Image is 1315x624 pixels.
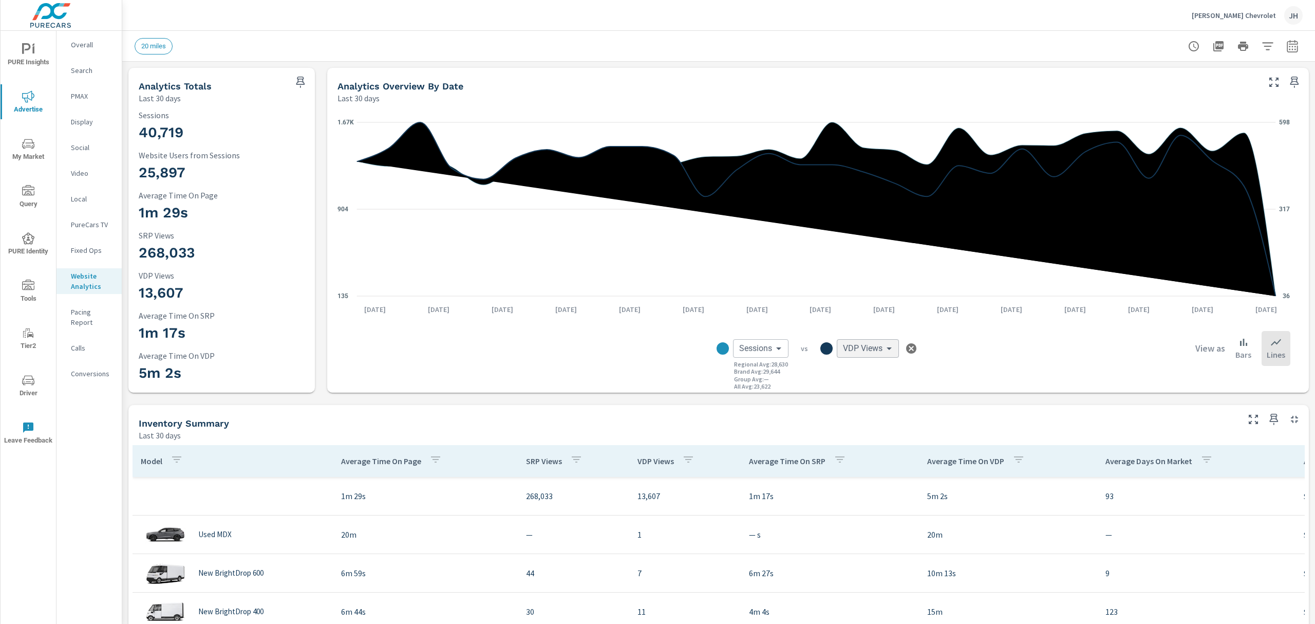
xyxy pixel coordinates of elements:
[1266,74,1282,90] button: Make Fullscreen
[802,304,838,315] p: [DATE]
[4,421,53,447] span: Leave Feedback
[1233,36,1253,57] button: Print Report
[1279,119,1290,126] text: 598
[341,456,421,466] p: Average Time On Page
[139,418,229,429] h5: Inventory Summary
[1208,36,1229,57] button: "Export Report to PDF"
[57,37,122,52] div: Overall
[337,206,348,213] text: 904
[927,605,1089,618] p: 15m
[1279,206,1290,213] text: 317
[4,185,53,210] span: Query
[1266,411,1282,428] span: Save this to your personalized report
[4,327,53,352] span: Tier2
[57,166,122,181] div: Video
[4,43,53,68] span: PURE Insights
[139,324,305,342] h3: 1m 17s
[1192,11,1276,20] p: [PERSON_NAME] Chevrolet
[139,364,305,382] h3: 5m 2s
[1284,6,1303,25] div: JH
[1105,567,1287,579] p: 9
[71,245,114,255] p: Fixed Ops
[57,340,122,356] div: Calls
[733,339,788,358] div: Sessions
[139,81,212,91] h5: Analytics Totals
[198,530,232,539] p: Used MDX
[1105,528,1287,541] p: —
[637,456,674,466] p: VDP Views
[866,304,902,315] p: [DATE]
[927,567,1089,579] p: 10m 13s
[139,231,305,240] p: SRP Views
[71,271,114,291] p: Website Analytics
[139,204,305,222] h3: 1m 29s
[637,528,732,541] p: 1
[341,528,510,541] p: 20m
[139,111,305,120] p: Sessions
[341,567,510,579] p: 6m 59s
[71,168,114,178] p: Video
[1267,348,1285,361] p: Lines
[139,151,305,160] p: Website Users from Sessions
[139,271,305,280] p: VDP Views
[139,244,305,262] h3: 268,033
[141,456,162,466] p: Model
[1245,411,1262,428] button: Make Fullscreen
[1283,292,1290,300] text: 36
[57,243,122,258] div: Fixed Ops
[57,217,122,232] div: PureCars TV
[139,351,305,360] p: Average Time On VDP
[734,368,780,375] p: Brand Avg : 29,644
[337,292,348,300] text: 135
[612,304,648,315] p: [DATE]
[1282,36,1303,57] button: Select Date Range
[843,343,882,354] span: VDP Views
[292,74,309,90] span: Save this to your personalized report
[139,311,305,320] p: Average Time On SRP
[357,304,393,315] p: [DATE]
[139,191,305,200] p: Average Time On Page
[484,304,520,315] p: [DATE]
[139,164,305,181] h3: 25,897
[734,376,769,383] p: Group Avg : —
[57,191,122,207] div: Local
[1235,348,1251,361] p: Bars
[71,219,114,230] p: PureCars TV
[749,567,911,579] p: 6m 27s
[4,374,53,399] span: Driver
[675,304,711,315] p: [DATE]
[1105,490,1287,502] p: 93
[1248,304,1284,315] p: [DATE]
[4,138,53,163] span: My Market
[734,383,771,390] p: All Avg : 23,622
[526,605,621,618] p: 30
[548,304,584,315] p: [DATE]
[71,91,114,101] p: PMAX
[139,124,305,141] h3: 40,719
[57,140,122,155] div: Social
[4,232,53,258] span: PURE Identity
[341,490,510,502] p: 1m 29s
[526,456,562,466] p: SRP Views
[1185,304,1220,315] p: [DATE]
[1257,36,1278,57] button: Apply Filters
[637,490,732,502] p: 13,607
[139,92,181,104] p: Last 30 days
[71,40,114,50] p: Overall
[71,343,114,353] p: Calls
[837,339,899,358] div: VDP Views
[739,343,772,354] span: Sessions
[993,304,1029,315] p: [DATE]
[1057,304,1093,315] p: [DATE]
[57,268,122,294] div: Website Analytics
[421,304,457,315] p: [DATE]
[927,490,1089,502] p: 5m 2s
[526,528,621,541] p: —
[788,344,820,353] p: vs
[749,456,825,466] p: Average Time On SRP
[145,558,186,589] img: glamour
[739,304,775,315] p: [DATE]
[57,366,122,381] div: Conversions
[337,81,463,91] h5: Analytics Overview By Date
[139,429,181,442] p: Last 30 days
